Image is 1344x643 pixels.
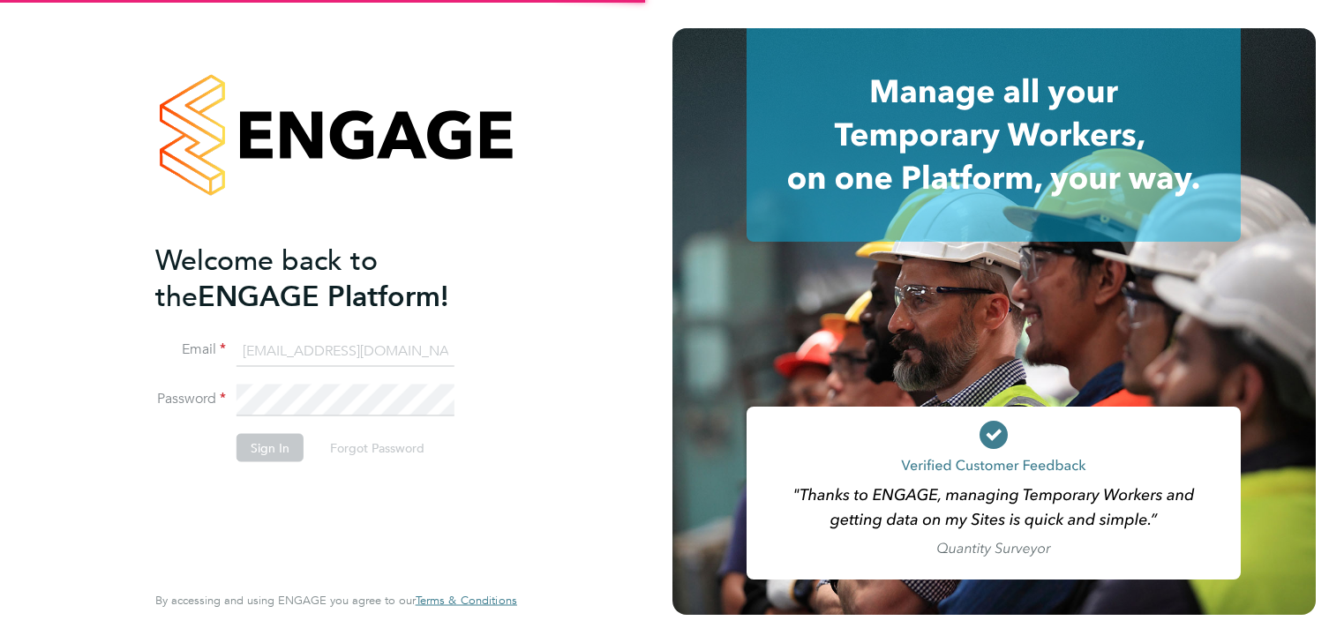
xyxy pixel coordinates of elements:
span: Welcome back to the [155,243,378,313]
span: Terms & Conditions [416,593,517,608]
button: Forgot Password [316,434,439,462]
h2: ENGAGE Platform! [155,242,499,314]
input: Enter your work email... [237,335,454,367]
label: Password [155,390,226,408]
span: By accessing and using ENGAGE you agree to our [155,593,517,608]
button: Sign In [237,434,304,462]
a: Terms & Conditions [416,594,517,608]
label: Email [155,340,226,359]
